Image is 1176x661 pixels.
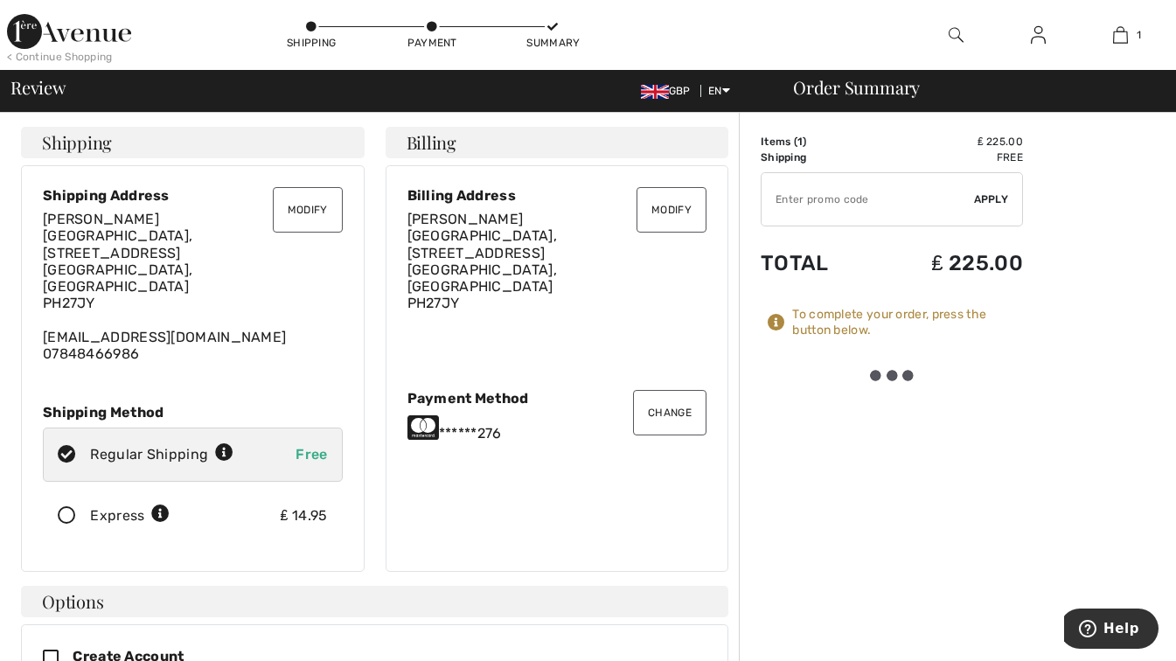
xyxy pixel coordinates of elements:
div: To complete your order, press the button below. [792,307,1023,338]
span: Shipping [42,134,112,151]
span: Review [10,79,66,96]
div: [EMAIL_ADDRESS][DOMAIN_NAME] 07848466986 [43,211,343,362]
button: Change [633,390,706,435]
iframe: Opens a widget where you can find more information [1064,609,1159,652]
span: [GEOGRAPHIC_DATA], [STREET_ADDRESS] [GEOGRAPHIC_DATA], [GEOGRAPHIC_DATA] PH27JY [407,227,557,311]
a: 1 [1081,24,1161,45]
img: UK Pound [641,85,669,99]
span: [PERSON_NAME] [43,211,159,227]
td: Shipping [761,150,873,165]
button: Modify [273,187,343,233]
div: Order Summary [772,79,1166,96]
span: [GEOGRAPHIC_DATA], [STREET_ADDRESS] [GEOGRAPHIC_DATA], [GEOGRAPHIC_DATA] PH27JY [43,227,192,311]
button: Modify [637,187,706,233]
input: Promo code [762,173,974,226]
div: < Continue Shopping [7,49,113,65]
div: ₤ 14.95 [281,505,328,526]
div: Shipping [285,35,337,51]
img: My Bag [1113,24,1128,45]
td: Free [873,150,1023,165]
div: Payment Method [407,390,707,407]
img: My Info [1031,24,1046,45]
td: ₤ 225.00 [873,134,1023,150]
div: Summary [526,35,579,51]
span: Free [296,446,327,463]
div: Payment [406,35,458,51]
div: Shipping Address [43,187,343,204]
span: Apply [974,191,1009,207]
td: Items ( ) [761,134,873,150]
td: Total [761,233,873,293]
div: Billing Address [407,187,707,204]
span: 1 [1137,27,1141,43]
span: [PERSON_NAME] [407,211,524,227]
img: search the website [949,24,964,45]
span: Billing [407,134,456,151]
span: GBP [641,85,698,97]
div: Express [90,505,170,526]
h4: Options [21,586,728,617]
span: 1 [797,136,803,148]
span: EN [708,85,730,97]
td: ₤ 225.00 [873,233,1023,293]
a: Sign In [1017,24,1060,46]
div: Shipping Method [43,404,343,421]
div: Regular Shipping [90,444,233,465]
img: 1ère Avenue [7,14,131,49]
